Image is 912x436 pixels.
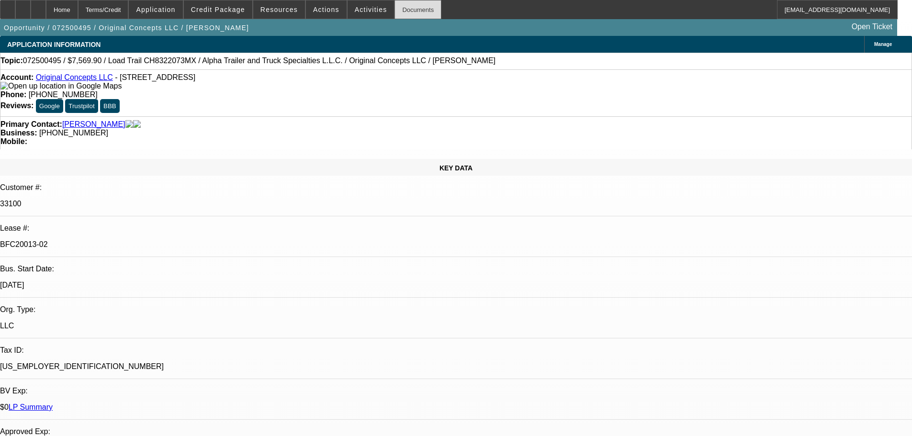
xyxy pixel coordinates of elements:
span: Application [136,6,175,13]
a: View Google Maps [0,82,122,90]
img: linkedin-icon.png [133,120,141,129]
span: [PHONE_NUMBER] [29,90,98,99]
button: Google [36,99,63,113]
img: Open up location in Google Maps [0,82,122,90]
span: Credit Package [191,6,245,13]
a: [PERSON_NAME] [62,120,125,129]
span: APPLICATION INFORMATION [7,41,101,48]
span: Manage [874,42,892,47]
button: Activities [348,0,394,19]
span: Opportunity / 072500495 / Original Concepts LLC / [PERSON_NAME] [4,24,249,32]
span: Resources [260,6,298,13]
button: Credit Package [184,0,252,19]
a: Original Concepts LLC [36,73,113,81]
button: Actions [306,0,347,19]
img: facebook-icon.png [125,120,133,129]
button: Application [129,0,182,19]
span: 072500495 / $7,569.90 / Load Trail CH8322073MX / Alpha Trailer and Truck Specialties L.L.C. / Ori... [23,56,495,65]
span: [PHONE_NUMBER] [39,129,108,137]
a: LP Summary [9,403,53,411]
strong: Topic: [0,56,23,65]
strong: Business: [0,129,37,137]
strong: Reviews: [0,101,34,110]
span: - [STREET_ADDRESS] [115,73,195,81]
button: Trustpilot [65,99,98,113]
strong: Primary Contact: [0,120,62,129]
span: KEY DATA [439,164,473,172]
button: BBB [100,99,120,113]
span: Actions [313,6,339,13]
strong: Phone: [0,90,26,99]
strong: Mobile: [0,137,27,145]
a: Open Ticket [848,19,896,35]
span: Activities [355,6,387,13]
strong: Account: [0,73,34,81]
button: Resources [253,0,305,19]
